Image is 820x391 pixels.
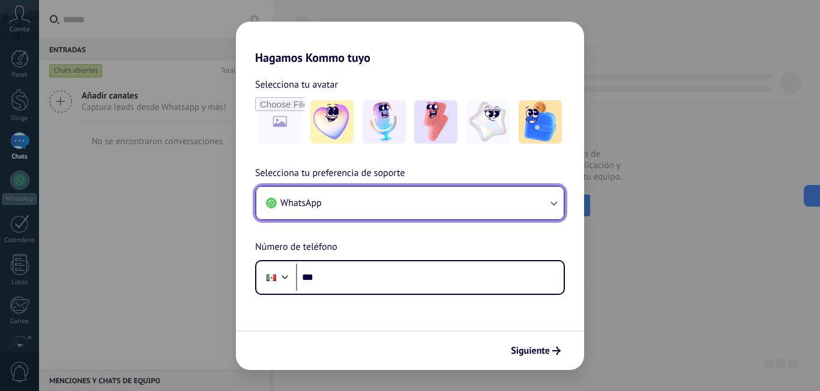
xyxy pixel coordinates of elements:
[255,241,337,253] font: Número de teléfono
[519,100,562,144] img: -5.jpeg
[260,265,283,290] div: México: + 52
[505,341,566,361] button: Siguiente
[280,197,322,209] font: WhatsApp
[466,100,510,144] img: -4.jpeg
[255,167,405,179] font: Selecciona tu preferencia de soporte
[511,345,550,357] font: Siguiente
[256,187,564,219] button: WhatsApp
[414,100,457,144] img: -3.jpeg
[255,50,370,65] font: Hagamos Kommo tuyo
[255,79,338,91] font: Selecciona tu avatar
[310,100,354,144] img: -1.jpeg
[363,100,406,144] img: -2.jpeg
